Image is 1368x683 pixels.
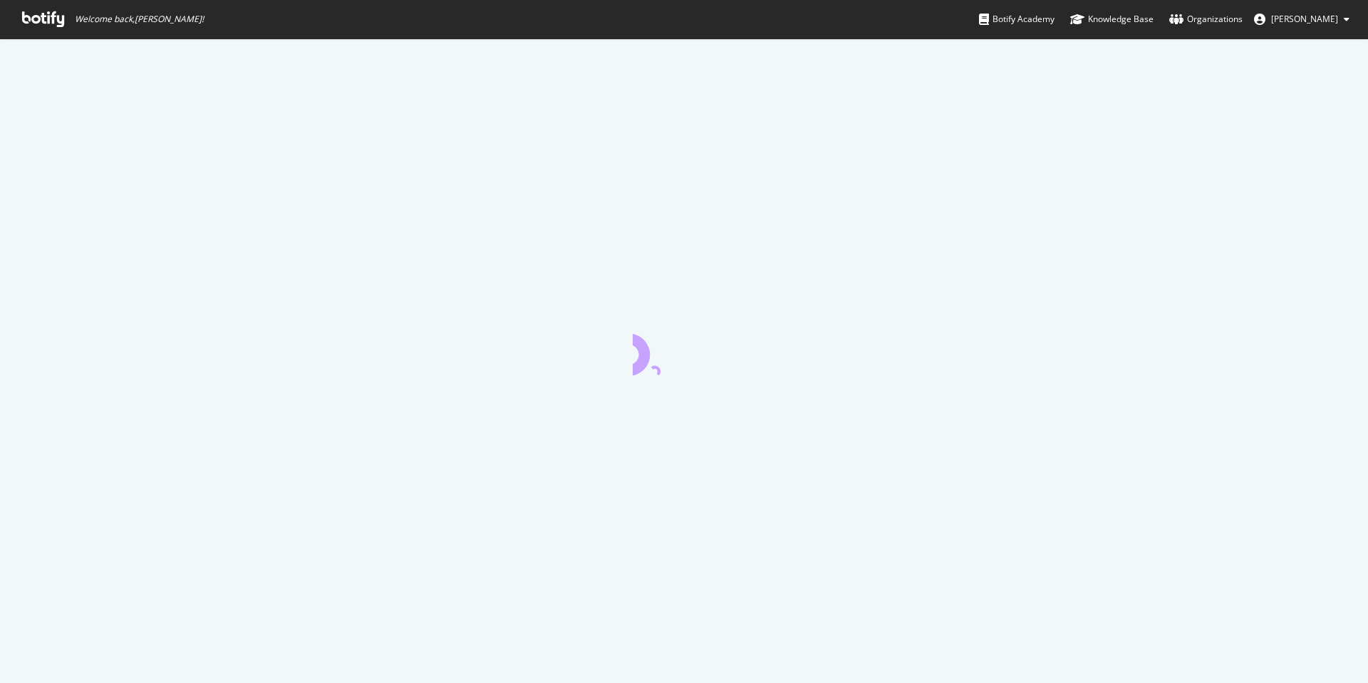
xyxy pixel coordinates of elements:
div: Botify Academy [979,12,1054,26]
span: Welcome back, [PERSON_NAME] ! [75,14,204,25]
div: Organizations [1169,12,1243,26]
span: joanna duchesne [1271,13,1338,25]
div: Knowledge Base [1070,12,1154,26]
div: animation [633,324,735,375]
button: [PERSON_NAME] [1243,8,1361,31]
